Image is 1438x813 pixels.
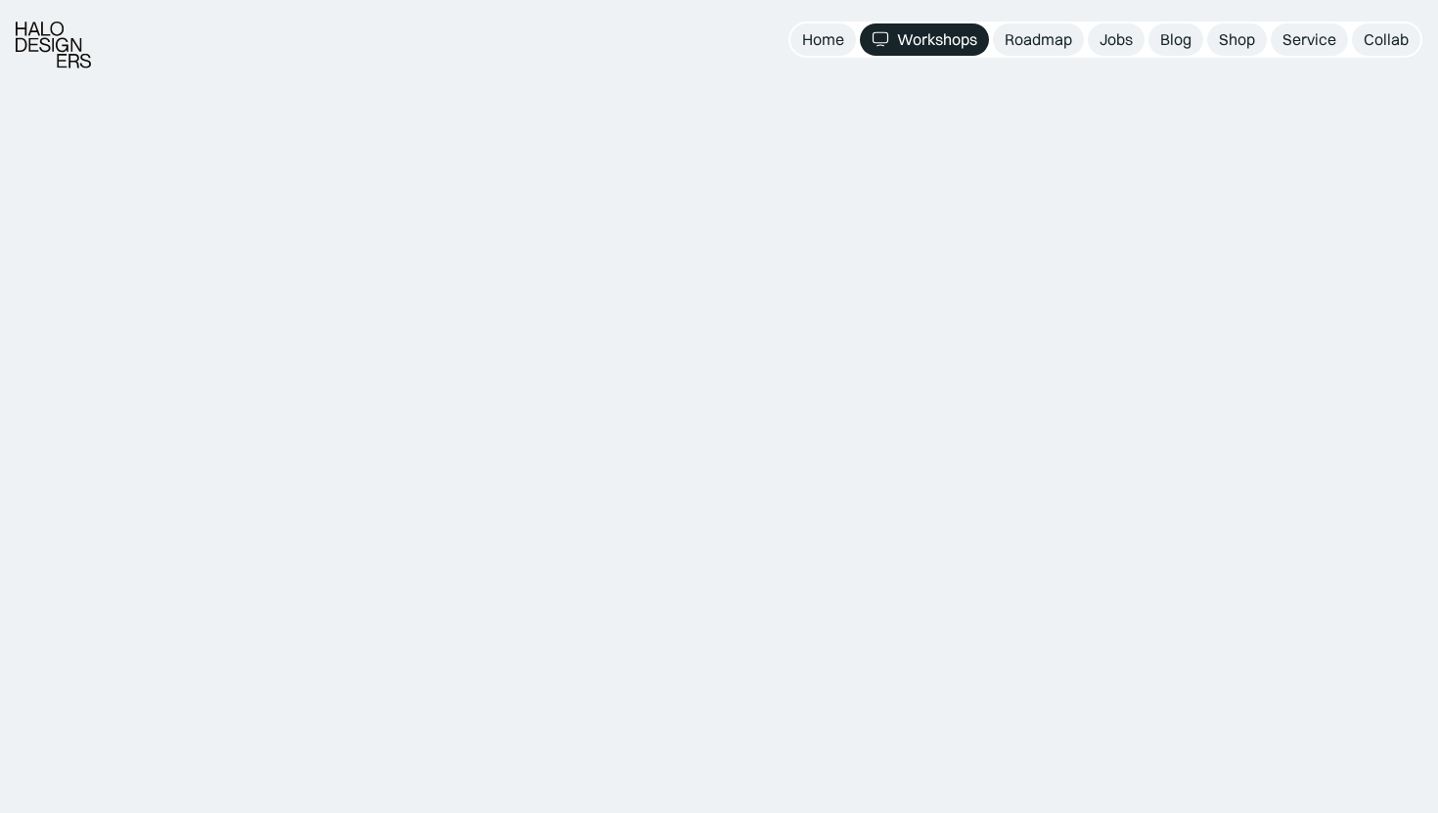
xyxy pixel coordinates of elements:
div: Home [802,29,844,50]
div: Workshops [897,29,977,50]
a: Blog [1148,23,1203,56]
a: Workshops [860,23,989,56]
div: Service [1282,29,1336,50]
a: Home [790,23,856,56]
a: Collab [1352,23,1420,56]
a: Roadmap [993,23,1084,56]
div: Collab [1364,29,1409,50]
div: Blog [1160,29,1191,50]
a: Jobs [1088,23,1145,56]
div: Jobs [1100,29,1133,50]
div: Roadmap [1005,29,1072,50]
a: Shop [1207,23,1267,56]
a: Service [1271,23,1348,56]
div: Shop [1219,29,1255,50]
